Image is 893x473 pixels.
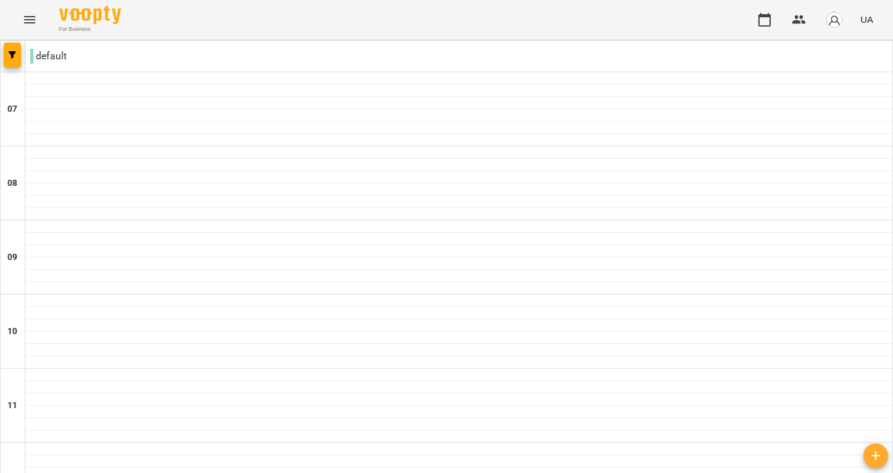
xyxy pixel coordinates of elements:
[863,443,888,468] button: Створити урок
[7,177,17,190] h6: 08
[7,325,17,338] h6: 10
[860,13,873,26] span: UA
[59,6,121,24] img: Voopty Logo
[7,251,17,264] h6: 09
[30,49,67,64] p: default
[855,8,878,31] button: UA
[7,399,17,412] h6: 11
[7,103,17,116] h6: 07
[59,25,121,33] span: For Business
[15,5,44,35] button: Menu
[826,11,843,28] img: avatar_s.png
